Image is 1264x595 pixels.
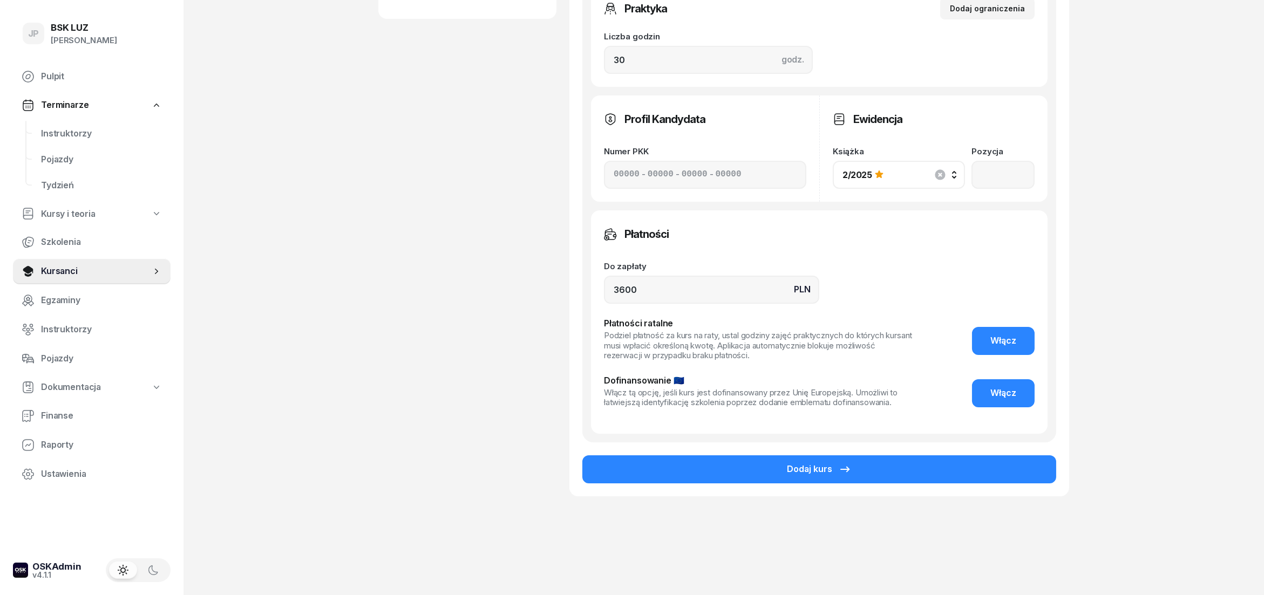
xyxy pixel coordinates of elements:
img: logo-xs-dark@2x.png [13,563,28,578]
a: Ustawienia [13,461,171,487]
button: Włącz [972,327,1035,355]
span: Instruktorzy [41,127,162,141]
a: Finanse [13,403,171,429]
input: 00000 [614,168,640,182]
input: 00000 [648,168,674,182]
span: Tydzień [41,179,162,193]
span: Kursanci [41,264,151,278]
button: 2/2025 [833,161,965,189]
a: Pulpit [13,64,171,90]
a: Szkolenia [13,229,171,255]
span: Włącz [990,334,1016,348]
span: Terminarze [41,98,89,112]
span: Pojazdy [41,153,162,167]
a: Terminarze [13,93,171,118]
div: Włącz tą opcję, jeśli kurs jest dofinansowany przez Unię Europejską. Umożliwi to łatwiejszą ident... [604,388,915,408]
span: Egzaminy [41,293,162,307]
span: - [642,168,645,182]
div: OSKAdmin [32,562,81,571]
h3: Ewidencja [853,111,902,128]
div: Płatności ratalne [604,317,915,331]
h3: Profil Kandydata [624,111,705,128]
div: [PERSON_NAME] [51,33,117,47]
a: Tydzień [32,173,171,199]
button: Włącz [972,379,1035,407]
a: Raporty [13,432,171,458]
a: Kursy i teoria [13,202,171,227]
input: 0 [604,46,813,74]
span: Włącz [990,386,1016,400]
a: Pojazdy [13,346,171,372]
div: Dofinansowanie 🇪🇺 [604,374,915,388]
a: Kursanci [13,258,171,284]
input: 0 [604,276,819,304]
span: Ustawienia [41,467,162,481]
input: 00000 [682,168,708,182]
span: - [710,168,713,182]
span: Pulpit [41,70,162,84]
a: Instruktorzy [13,317,171,343]
a: Egzaminy [13,288,171,313]
span: Raporty [41,438,162,452]
a: Pojazdy [32,147,171,173]
div: Dodaj ograniczenia [950,2,1025,15]
span: Dokumentacja [41,380,101,394]
span: - [676,168,679,182]
input: 00000 [716,168,742,182]
button: Dodaj kurs [582,455,1056,483]
div: v4.1.1 [32,571,81,579]
a: Dokumentacja [13,375,171,400]
span: JP [28,29,39,38]
h3: Płatności [624,225,669,243]
div: Dodaj kurs [787,462,852,476]
span: Kursy i teoria [41,207,96,221]
div: BSK LUZ [51,23,117,32]
span: Instruktorzy [41,323,162,337]
span: Pojazdy [41,352,162,366]
span: Szkolenia [41,235,162,249]
div: Podziel płatność za kurs na raty, ustal godziny zajęć praktycznych do których kursant musi wpłaci... [604,331,915,361]
div: 2/2025 [842,170,872,179]
span: Finanse [41,409,162,423]
a: Instruktorzy [32,121,171,147]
